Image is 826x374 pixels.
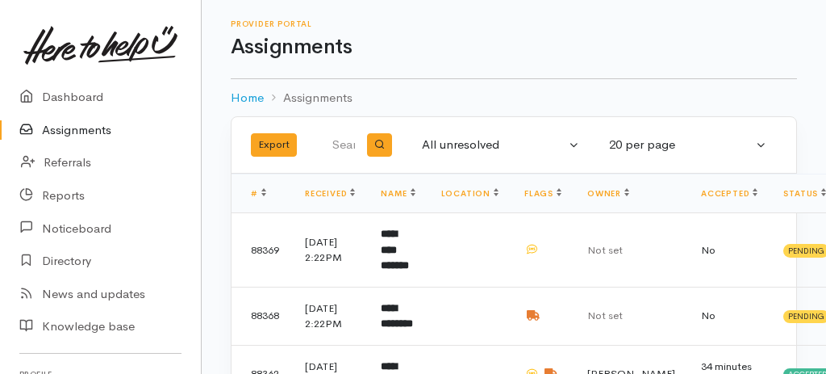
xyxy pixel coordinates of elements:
[231,79,797,117] nav: breadcrumb
[381,188,415,199] a: Name
[251,188,266,199] a: #
[587,243,623,257] span: Not set
[292,213,368,288] td: [DATE] 2:22PM
[232,213,292,288] td: 88369
[292,287,368,345] td: [DATE] 2:22PM
[231,89,264,107] a: Home
[701,243,715,257] span: No
[251,133,297,157] button: Export
[232,287,292,345] td: 88368
[422,136,565,154] div: All unresolved
[783,188,826,199] a: Status
[701,188,757,199] a: Accepted
[231,36,797,59] h1: Assignments
[264,89,353,107] li: Assignments
[412,129,590,161] button: All unresolved
[231,19,797,28] h6: Provider Portal
[332,126,358,165] input: Search
[609,136,753,154] div: 20 per page
[701,309,715,322] span: No
[587,309,623,322] span: Not set
[599,129,777,161] button: 20 per page
[524,188,561,199] a: Flags
[441,188,499,199] a: Location
[587,188,629,199] a: Owner
[305,188,355,199] a: Received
